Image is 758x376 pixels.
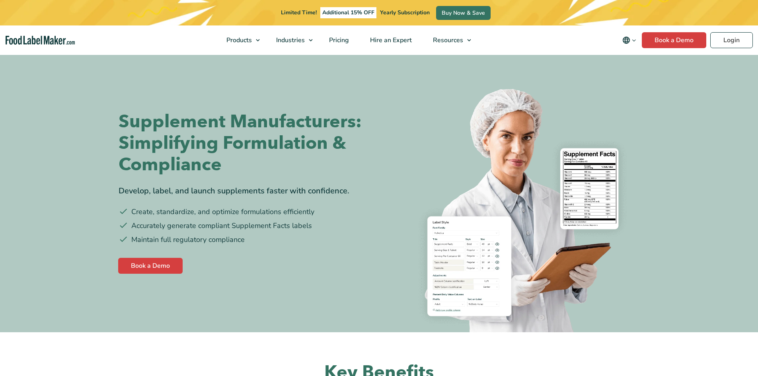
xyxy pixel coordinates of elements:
a: Industries [266,25,317,55]
a: Login [710,32,753,48]
a: Buy Now & Save [436,6,491,20]
h1: Supplement Manufacturers: Simplifying Formulation & Compliance [119,111,373,175]
span: Additional 15% OFF [320,7,376,18]
li: Accurately generate compliant Supplement Facts labels [119,220,373,231]
a: Pricing [319,25,358,55]
a: Products [216,25,264,55]
button: Change language [617,32,642,48]
span: Limited Time! [281,9,317,16]
a: Book a Demo [118,258,183,274]
li: Create, standardize, and optimize formulations efficiently [119,207,373,217]
span: Pricing [327,36,350,45]
div: Develop, label, and launch supplements faster with confidence. [119,185,373,197]
span: Yearly Subscription [380,9,430,16]
span: Hire an Expert [368,36,413,45]
a: Book a Demo [642,32,706,48]
span: Products [224,36,253,45]
a: Food Label Maker homepage [6,36,75,45]
a: Resources [423,25,475,55]
span: Industries [274,36,306,45]
span: Resources [431,36,464,45]
li: Maintain full regulatory compliance [119,234,373,245]
a: Hire an Expert [360,25,421,55]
